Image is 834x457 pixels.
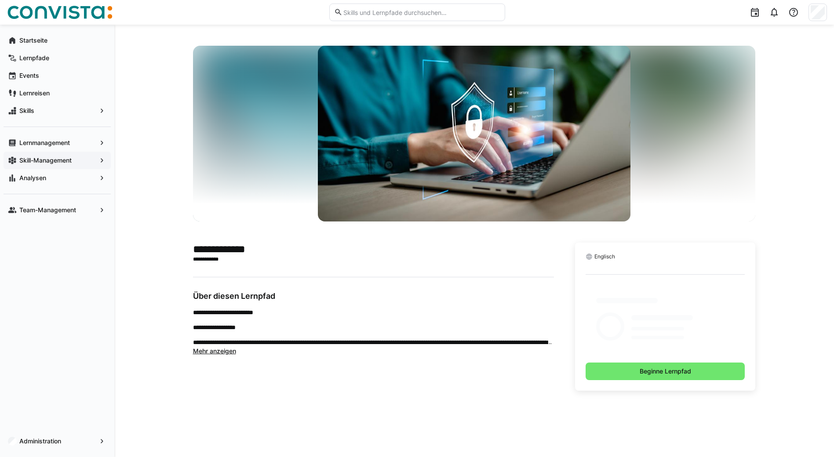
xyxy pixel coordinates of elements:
[586,363,745,380] button: Beginne Lernpfad
[193,291,554,301] h3: Über diesen Lernpfad
[193,347,236,355] span: Mehr anzeigen
[342,8,500,16] input: Skills und Lernpfade durchsuchen…
[594,253,615,260] span: Englisch
[638,367,692,376] span: Beginne Lernpfad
